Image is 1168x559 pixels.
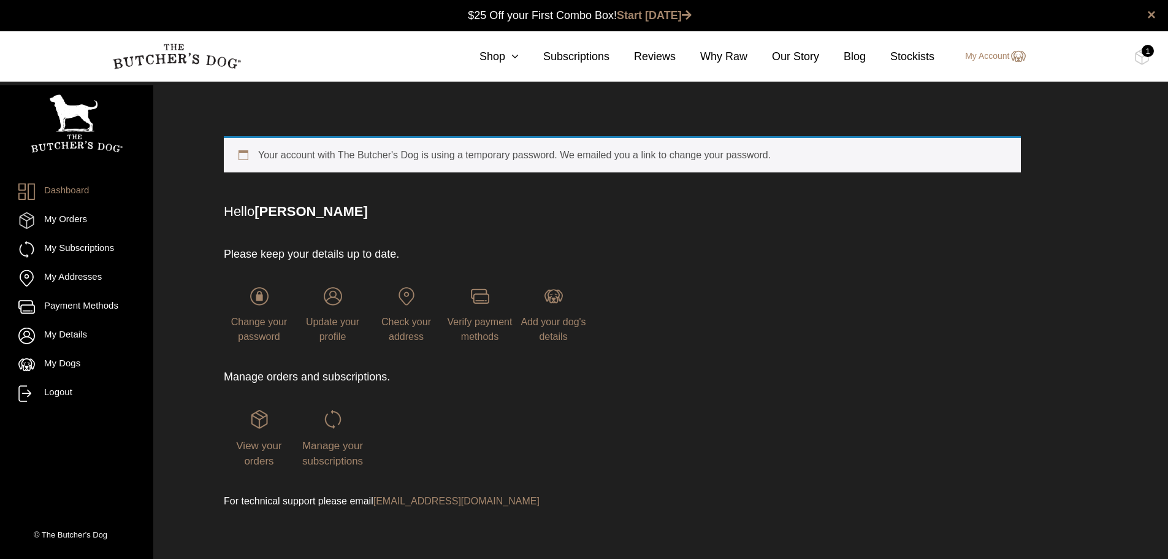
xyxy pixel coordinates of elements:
span: Add your dog's details [521,317,586,342]
span: Manage your subscriptions [302,440,363,468]
a: Update your profile [297,287,368,342]
a: Manage your subscriptions [297,410,368,466]
a: Dashboard [18,183,135,200]
img: TBD_Portrait_Logo_White.png [31,94,123,153]
img: login-TBD_Profile.png [324,287,342,306]
a: Add your dog's details [518,287,589,342]
img: TBD_Cart-Full.png [1134,49,1150,65]
img: login-TBD_Address.png [397,287,416,306]
span: View your orders [236,440,281,468]
span: Check your address [381,317,431,342]
a: My Addresses [18,270,135,287]
a: Logout [18,385,135,402]
img: login-TBD_Password.png [250,287,269,306]
a: Blog [819,48,866,65]
p: Manage orders and subscriptions. [224,369,736,385]
a: Change your password [224,287,294,342]
img: login-TBD_Subscriptions.png [324,410,342,428]
a: Check your address [371,287,441,342]
a: My Subscriptions [18,241,135,258]
a: My Details [18,328,135,344]
span: Update your profile [306,317,359,342]
a: Subscriptions [519,48,609,65]
a: My Account [953,49,1025,64]
a: [EMAIL_ADDRESS][DOMAIN_NAME] [373,496,540,506]
a: close [1147,7,1156,22]
div: 1 [1142,45,1154,57]
p: Hello [224,201,1021,222]
a: Shop [455,48,519,65]
img: login-TBD_Payments.png [471,287,489,306]
span: Change your password [231,317,288,342]
a: Verify payment methods [445,287,515,342]
a: My Dogs [18,357,135,373]
a: Reviews [609,48,676,65]
a: Why Raw [676,48,747,65]
a: Stockists [866,48,934,65]
p: Please keep your details up to date. [224,246,736,263]
img: login-TBD_Dog.png [544,287,563,306]
a: Start [DATE] [617,9,692,21]
img: login-TBD_Orders.png [250,410,269,428]
span: Verify payment methods [448,317,513,342]
div: Your account with The Butcher's Dog is using a temporary password. We emailed you a link to chang... [224,136,1021,172]
a: My Orders [18,212,135,229]
p: For technical support please email [224,494,736,509]
strong: [PERSON_NAME] [254,204,368,219]
a: View your orders [224,410,294,466]
a: Our Story [747,48,819,65]
a: Payment Methods [18,299,135,315]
